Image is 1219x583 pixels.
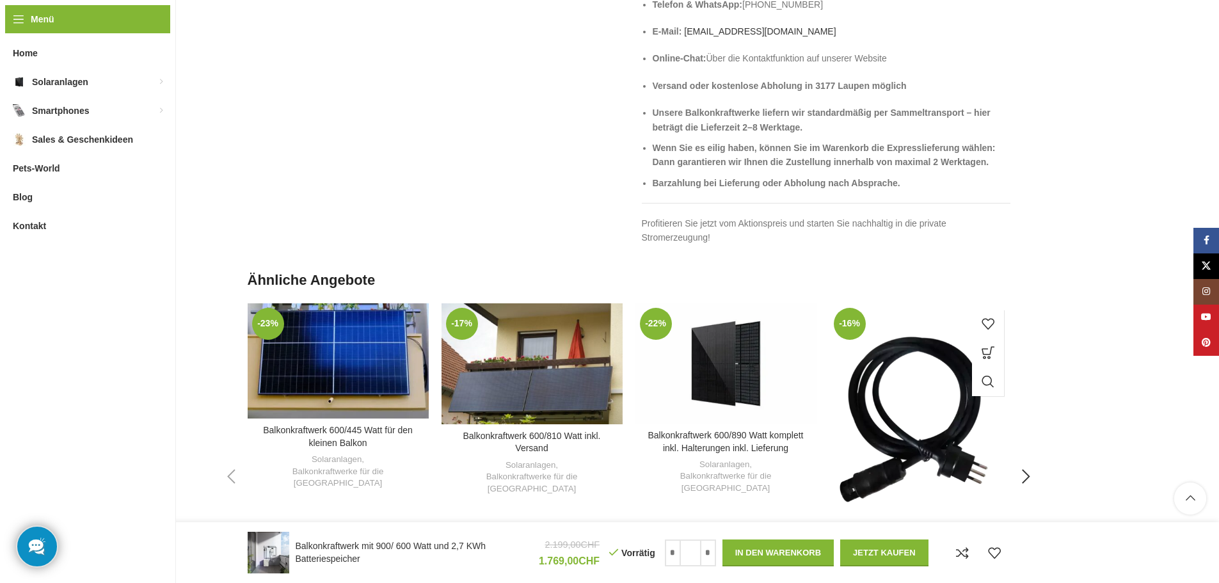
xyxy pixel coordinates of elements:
[1193,253,1219,279] a: X Social Link
[254,466,422,490] a: Balkonkraftwerke für die [GEOGRAPHIC_DATA]
[1193,228,1219,253] a: Facebook Social Link
[216,461,248,493] div: Previous slide
[684,26,836,36] a: [EMAIL_ADDRESS][DOMAIN_NAME]
[1193,330,1219,356] a: Pinterest Social Link
[681,539,700,566] input: Produktmenge
[32,128,133,151] span: Sales & Geschenkideen
[248,532,289,573] img: Balkonkraftwerk mit Speicher
[1174,483,1206,515] a: Scroll to top button
[1193,279,1219,305] a: Instagram Social Link
[642,470,810,494] a: Balkonkraftwerke für die [GEOGRAPHIC_DATA]
[653,53,706,63] strong: Online-Chat:
[635,303,817,424] a: Balkonkraftwerk 600/890 Watt komplett inkl. Halterungen inkl. Lieferung
[972,339,1004,367] a: In den Warenkorb legen: „Balkonkraftwerk 900 W mit 2 kWh Zendure Speicher“
[609,547,655,559] p: Vorrätig
[578,555,600,566] span: CHF
[248,271,376,291] span: Ähnliche Angebote
[506,459,555,472] a: Solaranlagen
[1010,461,1042,493] div: Next slide
[296,540,529,565] h4: Balkonkraftwerk mit 900/ 600 Watt und 2,7 KWh Batteriespeicher
[539,555,600,566] bdi: 1.769,00
[32,70,88,93] span: Solaranlagen
[13,157,60,180] span: Pets-World
[834,308,866,340] span: -16%
[13,104,26,117] img: Smartphones
[545,539,600,550] bdi: 2.199,00
[840,539,928,566] button: Jetzt kaufen
[252,308,284,340] span: -23%
[581,539,600,550] span: CHF
[448,459,616,495] div: ,
[653,51,1010,65] p: Über die Kontaktfunktion auf unserer Website
[972,367,1004,396] a: Schnellansicht
[640,308,672,340] span: -22%
[653,108,991,132] strong: Unsere Balkonkraftwerke liefern wir standardmäßig per Sammeltransport – hier beträgt die Lieferze...
[463,431,600,454] a: Balkonkraftwerk 600/810 Watt inkl. Versand
[1193,305,1219,330] a: YouTube Social Link
[13,186,33,209] span: Blog
[248,303,429,419] a: Balkonkraftwerk 600/445 Watt für den kleinen Balkon
[653,143,996,167] strong: Wenn Sie es eilig haben, können Sie im Warenkorb die Expresslieferung wählen: Dann garantieren wi...
[312,454,362,466] a: Solaranlagen
[648,430,803,453] a: Balkonkraftwerk 600/890 Watt komplett inkl. Halterungen inkl. Lieferung
[653,81,907,91] strong: Versand oder kostenlose Abholung in 3177 Laupen möglich
[829,303,1010,545] a: Balkonkraftwerk 900 W mit 2 kWh Zendure Speicher
[32,99,89,122] span: Smartphones
[13,76,26,88] img: Solaranlagen
[699,459,749,471] a: Solaranlagen
[13,214,46,237] span: Kontakt
[446,308,478,340] span: -17%
[642,459,810,495] div: ,
[642,216,1010,245] p: Profitieren Sie jetzt vom Aktionspreis und starten Sie nachhaltig in die private Stromerzeugung!
[13,42,38,65] span: Home
[722,539,834,566] button: In den Warenkorb
[254,454,422,490] div: ,
[653,178,900,188] strong: Barzahlung bei Lieferung oder Abholung nach Absprache.
[263,425,413,448] a: Balkonkraftwerk 600/445 Watt für den kleinen Balkon
[13,133,26,146] img: Sales & Geschenkideen
[653,26,682,36] strong: E‑Mail:
[31,12,54,26] span: Menü
[448,471,616,495] a: Balkonkraftwerke für die [GEOGRAPHIC_DATA]
[442,303,623,424] a: Balkonkraftwerk 600/810 Watt inkl. Versand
